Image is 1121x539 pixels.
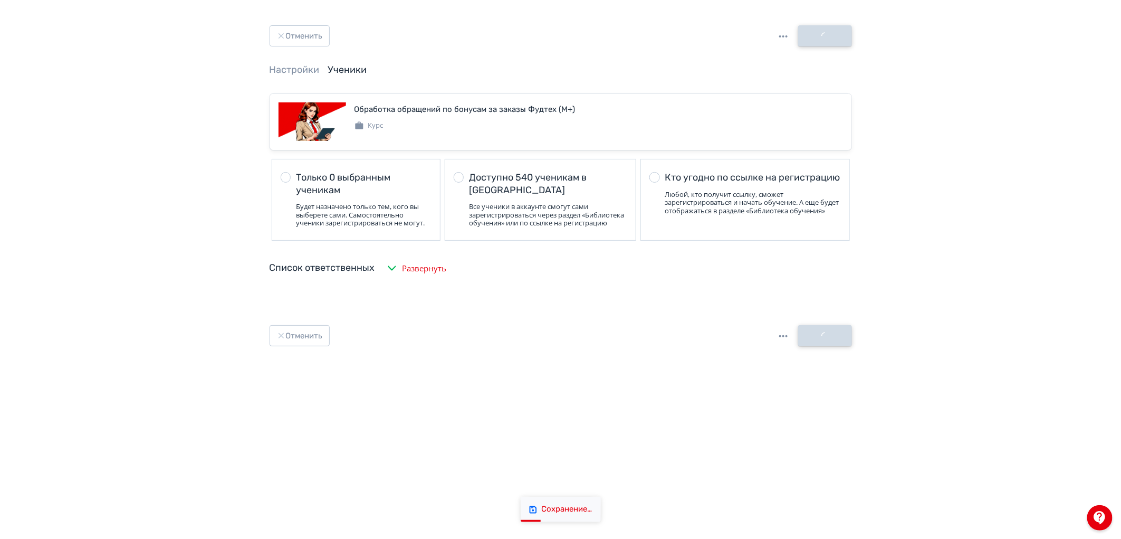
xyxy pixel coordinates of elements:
[270,261,375,275] div: Список ответственных
[296,172,432,196] div: Только 0 выбранным ученикам
[665,191,840,215] div: Любой, кто получит ссылку, сможет зарегистрироваться и начать обучение. А еще будет отображаться ...
[270,325,330,346] button: Отменить
[354,120,384,131] div: Курс
[328,64,367,75] a: Ученики
[296,203,432,228] div: Будет назначено только тем, кого вы выберете сами. Самостоятельно ученики зарегистрироваться не м...
[354,103,576,116] div: Обработка обращений по бонусам за заказы Фудтех (М+)
[469,203,627,228] div: Все ученики в аккаунте смогут сами зарегистрироваться через раздел «Библиотека обучения» или по с...
[270,64,320,75] a: Настройки
[665,172,840,184] div: Кто угодно по ссылке на регистрацию
[270,25,330,46] button: Отменить
[542,504,592,515] div: Сохранение…
[384,258,449,279] button: Развернуть
[469,172,627,196] div: Доступно 540 ученикам в [GEOGRAPHIC_DATA]
[403,262,447,275] span: Развернуть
